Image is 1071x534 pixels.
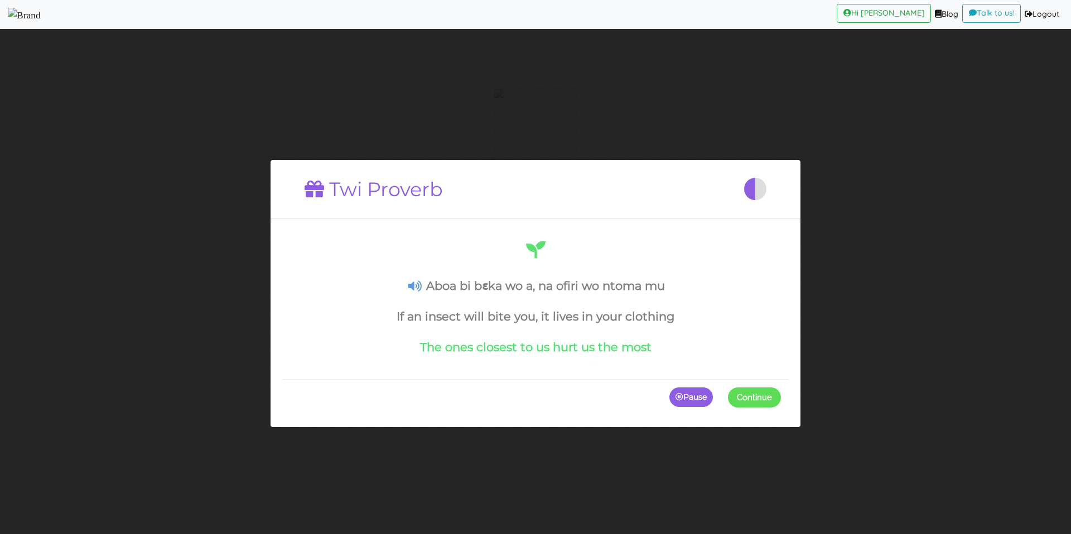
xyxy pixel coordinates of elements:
a: Hi [PERSON_NAME] [837,4,931,23]
span: Continue [737,392,772,402]
h4: Aboa bi bɛka wo a, na ofiri wo ntoma mu [290,279,781,293]
a: Blog [931,4,962,25]
a: Logout [1021,4,1063,25]
button: Pause [669,387,713,407]
h4: If an insect will bite you, it lives in your clothing [290,310,781,324]
h4: The ones closest to us hurt us the most [290,341,781,355]
button: Continue [728,387,781,407]
a: Talk to us! [962,4,1021,23]
h1: Twi Proverb [305,178,443,201]
img: Select Course Page [8,8,41,22]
